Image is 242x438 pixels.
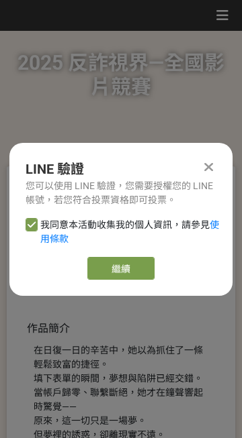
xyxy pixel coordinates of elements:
div: LINE 驗證 [26,159,216,179]
div: 您可以使用 LINE 驗證，您需要授權您的 LINE 帳號，若您符合投票資格即可投票。 [26,179,216,207]
span: 作品簡介 [27,322,70,335]
h1: 2025 反詐視界—全國影片競賽 [13,31,229,119]
a: 繼續 [87,257,155,280]
span: 我同意本活動收集我的個人資訊，請參見 [40,218,222,246]
a: 使用條款 [40,219,219,244]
